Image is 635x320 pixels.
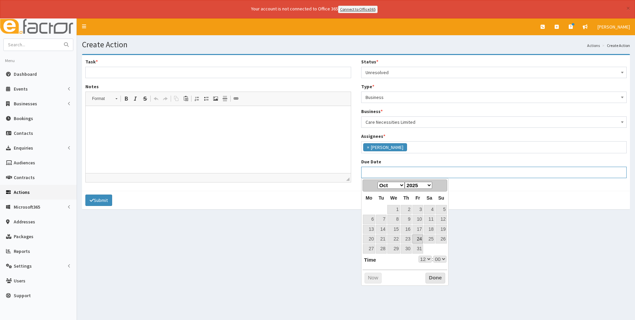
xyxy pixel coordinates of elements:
a: 7 [376,215,387,224]
span: Reports [14,248,30,254]
span: Saturday [426,195,432,201]
span: Businesses [14,101,37,107]
span: Thursday [403,195,409,201]
span: Packages [14,233,33,239]
a: 9 [401,215,412,224]
span: Unresolved [366,68,623,77]
span: Drag to resize [346,177,349,181]
span: Friday [415,195,420,201]
label: Due Date [361,158,381,165]
a: 11 [424,215,435,224]
a: Image [211,94,220,103]
a: 17 [412,225,423,234]
li: Create Action [601,43,630,48]
a: 16 [401,225,412,234]
a: 13 [363,225,375,234]
label: Business [361,108,383,115]
label: Notes [85,83,99,90]
a: Insert Horizontal Line [220,94,230,103]
span: Business [361,92,627,103]
a: Copy (Ctrl+C) [172,94,181,103]
a: Undo (Ctrl+Z) [151,94,161,103]
dt: Time [363,256,376,264]
a: Redo (Ctrl+Y) [161,94,170,103]
a: 26 [435,234,447,244]
a: Link (Ctrl+L) [231,94,241,103]
span: Tuesday [379,195,384,201]
iframe: Rich Text Editor, notes [86,106,351,173]
a: 22 [387,234,400,244]
h1: Create Action [82,40,630,49]
button: × [626,5,630,12]
a: Connect to Office365 [338,6,378,13]
a: 15 [387,225,400,234]
span: Monday [366,195,372,201]
a: Paste (Ctrl+V) [181,94,190,103]
span: Format [89,94,112,103]
a: 27 [363,244,375,253]
button: Submit [85,195,112,206]
a: 21 [376,234,387,244]
label: Assignees [361,133,385,140]
a: 28 [376,244,387,253]
span: Addresses [14,219,35,225]
a: [PERSON_NAME] [592,18,635,35]
span: × [367,144,369,151]
a: Format [88,94,121,103]
a: 31 [412,244,423,253]
li: Laura Bradshaw [363,143,407,151]
button: Done [425,273,445,283]
span: Dashboard [14,71,37,77]
a: 6 [363,215,375,224]
a: 4 [424,205,435,214]
a: Actions [587,43,600,48]
span: Support [14,292,31,299]
span: Contacts [14,130,33,136]
label: Task [85,58,98,65]
a: 19 [435,225,447,234]
span: Prev [365,182,371,188]
a: 3 [412,205,423,214]
span: Bookings [14,115,33,121]
a: Next [437,180,447,190]
a: Italic (Ctrl+I) [131,94,140,103]
a: 10 [412,215,423,224]
input: Search... [4,39,60,51]
span: Enquiries [14,145,33,151]
a: Strike Through [140,94,150,103]
a: 20 [363,234,375,244]
span: Actions [14,189,30,195]
a: 14 [376,225,387,234]
span: Unresolved [361,67,627,78]
span: Next [439,182,444,188]
span: Sunday [438,195,444,201]
a: 25 [424,234,435,244]
span: Events [14,86,28,92]
a: 12 [435,215,447,224]
span: [PERSON_NAME] [598,24,630,30]
label: Status [361,58,378,65]
span: Wednesday [390,195,397,201]
span: Care Necessities Limited [361,116,627,128]
a: 29 [387,244,400,253]
span: Settings [14,263,32,269]
span: Audiences [14,160,35,166]
span: Contracts [14,174,35,180]
span: Business [366,93,623,102]
div: Your account is not connected to Office 365 [118,5,510,13]
a: 30 [401,244,412,253]
span: Microsoft365 [14,204,40,210]
button: Now [365,273,382,283]
a: 1 [387,205,400,214]
a: 2 [401,205,412,214]
a: Prev [364,180,373,190]
a: 5 [435,205,447,214]
span: Care Necessities Limited [366,117,623,127]
a: Insert/Remove Bulleted List [202,94,211,103]
a: 23 [401,234,412,244]
label: Type [361,83,374,90]
span: Users [14,278,25,284]
a: 24 [412,234,423,244]
a: Bold (Ctrl+B) [122,94,131,103]
a: 8 [387,215,400,224]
